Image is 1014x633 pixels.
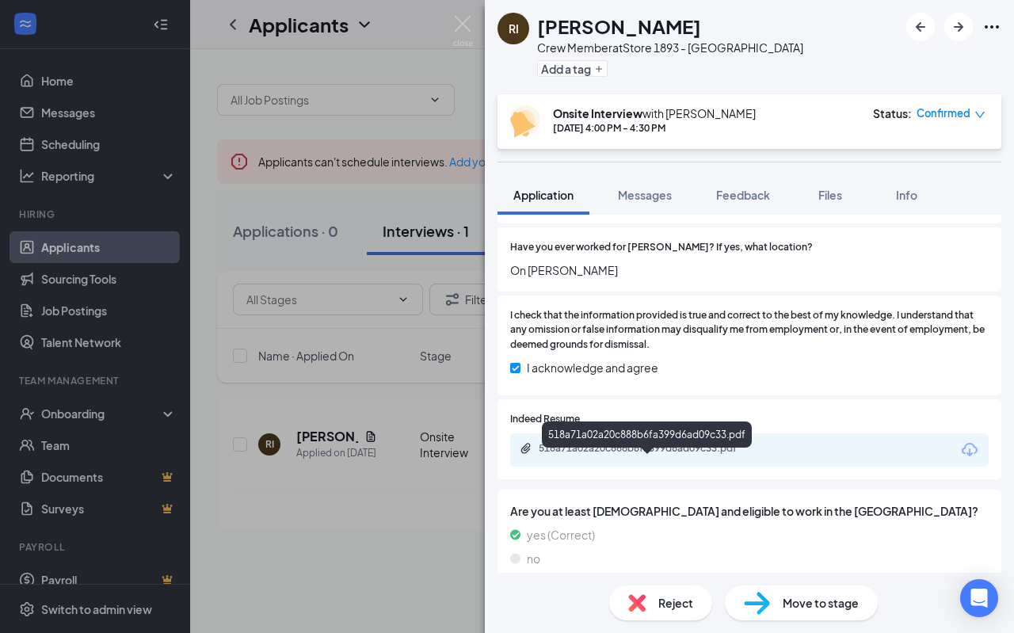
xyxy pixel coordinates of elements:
span: Confirmed [917,105,970,121]
b: Onsite Interview [553,106,642,120]
span: Reject [658,594,693,612]
span: Info [896,188,917,202]
svg: ArrowLeftNew [911,17,930,36]
span: Have you ever worked for [PERSON_NAME]? If yes, what location? [510,240,813,255]
svg: Paperclip [520,442,532,455]
span: Are you at least [DEMOGRAPHIC_DATA] and eligible to work in the [GEOGRAPHIC_DATA]? [510,502,989,520]
div: 518a71a02a20c888b6fa399d6ad09c33.pdf [542,421,752,448]
button: ArrowRight [944,13,973,41]
div: with [PERSON_NAME] [553,105,756,121]
span: Messages [618,188,672,202]
button: ArrowLeftNew [906,13,935,41]
span: I acknowledge and agree [527,359,658,376]
div: Status : [873,105,912,121]
svg: ArrowRight [949,17,968,36]
svg: Ellipses [982,17,1001,36]
span: Feedback [716,188,770,202]
span: no [527,550,540,567]
div: 518a71a02a20c888b6fa399d6ad09c33.pdf [539,442,760,455]
span: down [974,109,985,120]
h1: [PERSON_NAME] [537,13,701,40]
svg: Download [960,440,979,459]
span: Indeed Resume [510,412,580,427]
span: yes (Correct) [527,526,595,543]
div: Open Intercom Messenger [960,579,998,617]
div: Crew Member at Store 1893 - [GEOGRAPHIC_DATA] [537,40,803,55]
span: Files [818,188,842,202]
a: Paperclip518a71a02a20c888b6fa399d6ad09c33.pdf [520,442,776,457]
span: Move to stage [783,594,859,612]
svg: Plus [594,64,604,74]
div: RI [509,21,519,36]
span: On [PERSON_NAME] [510,261,989,279]
span: Application [513,188,574,202]
div: [DATE] 4:00 PM - 4:30 PM [553,121,756,135]
span: I check that the information provided is true and correct to the best of my knowledge. I understa... [510,308,989,353]
button: PlusAdd a tag [537,60,608,77]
